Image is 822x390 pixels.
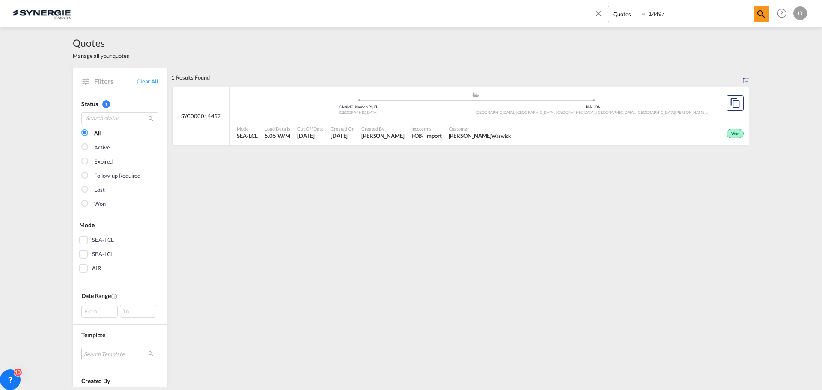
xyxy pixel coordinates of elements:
[81,100,98,107] span: Status
[94,186,105,194] div: Lost
[491,133,510,139] span: Warwick
[148,116,154,122] md-icon: icon-magnify
[594,9,603,18] md-icon: icon-close
[79,221,95,229] span: Mode
[471,92,481,97] md-icon: assets/icons/custom/ship-fill.svg
[449,125,511,132] span: Customer
[102,100,110,108] span: 1
[593,104,594,109] span: |
[79,250,161,259] md-checkbox: SEA-LCL
[743,68,749,87] div: Sort by: Created On
[647,6,753,21] input: Enter Quotation Number
[361,132,405,140] span: Rosa Ho
[81,100,158,108] div: Status 1
[594,104,600,109] span: J0A
[73,36,129,50] span: Quotes
[730,98,740,108] md-icon: assets/icons/custom/copyQuote.svg
[237,125,258,132] span: Mode
[171,68,210,87] div: 1 Results Found
[731,131,742,137] span: Won
[237,132,258,140] span: SEA-LCL
[265,132,290,139] span: 5.05 W/M
[756,9,766,19] md-icon: icon-magnify
[92,264,101,273] div: AIR
[94,200,106,208] div: Won
[81,305,158,318] span: From To
[81,377,110,384] span: Created By
[173,87,749,146] div: SYC000014497 assets/icons/custom/ship-fill.svgassets/icons/custom/roll-o-plane.svgOriginXiamen Pt...
[331,125,354,132] span: Created On
[339,104,377,109] span: CNXMG Xiamen Pt, FJ
[73,52,129,60] span: Manage all your quotes
[94,158,113,166] div: Expired
[297,132,324,140] span: 3 Sep 2025
[92,236,114,244] div: SEA-FCL
[79,236,161,244] md-checkbox: SEA-FCL
[181,112,221,120] span: SYC000014497
[137,77,158,85] a: Clear All
[793,6,807,20] div: O
[94,143,110,152] div: Active
[111,293,118,300] md-icon: Created On
[331,132,354,140] span: 3 Sep 2025
[774,6,793,21] div: Help
[727,129,744,138] div: Won
[297,125,324,132] span: Cut Off Date
[411,132,422,140] div: FOB
[753,6,769,22] span: icon-magnify
[411,132,442,140] div: FOB import
[81,292,111,299] span: Date Range
[94,77,137,86] span: Filters
[94,129,101,138] div: All
[354,104,355,109] span: |
[81,331,105,339] span: Template
[92,250,113,259] div: SEA-LCL
[120,305,156,318] div: To
[94,172,140,180] div: Follow-up Required
[774,6,789,21] span: Help
[449,132,511,140] span: Nathalie Dubois Warwick
[339,110,378,115] span: [GEOGRAPHIC_DATA]
[727,95,744,111] button: Copy Quote
[585,104,594,109] span: J0A
[411,125,442,132] span: Incoterms
[265,125,290,132] span: Load Details
[422,132,441,140] div: - import
[13,4,71,23] img: 1f56c880d42311ef80fc7dca854c8e59.png
[594,6,608,27] span: icon-close
[361,125,405,132] span: Created By
[81,305,118,318] div: From
[81,112,158,125] input: Search status
[79,264,161,273] md-checkbox: AIR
